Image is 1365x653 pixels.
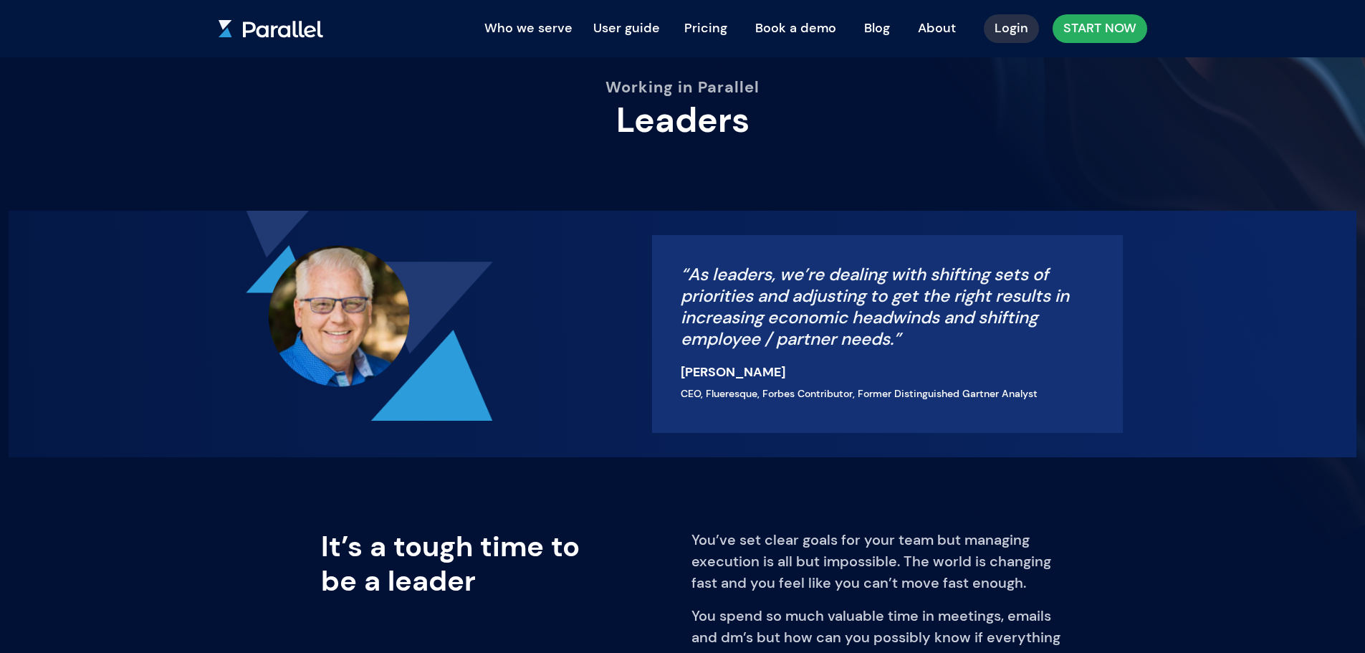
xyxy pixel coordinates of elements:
[744,12,847,44] a: Book a demo
[321,529,608,598] h2: It’s a tough time to be a leader
[674,12,738,44] a: Pricing
[242,211,493,421] img: usecases_user.png
[984,14,1039,43] a: Login
[907,12,967,44] a: About
[219,20,323,38] img: parallel.svg
[477,14,580,43] button: Who we serve
[681,361,1094,383] h5: [PERSON_NAME]
[681,264,1094,350] p: “As leaders, we’re dealing with shifting sets of priorities and adjusting to get the right result...
[1053,14,1147,43] a: START NOW
[691,529,1078,594] p: You’ve set clear goals for your team but managing execution is all but impossible. The world is c...
[432,102,934,139] h1: Leaders
[681,383,1094,404] h6: CEO, Flueresque, Forbes Contributor, Former Distinguished Gartner Analyst
[853,12,901,44] a: Blog
[586,14,667,43] button: User guide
